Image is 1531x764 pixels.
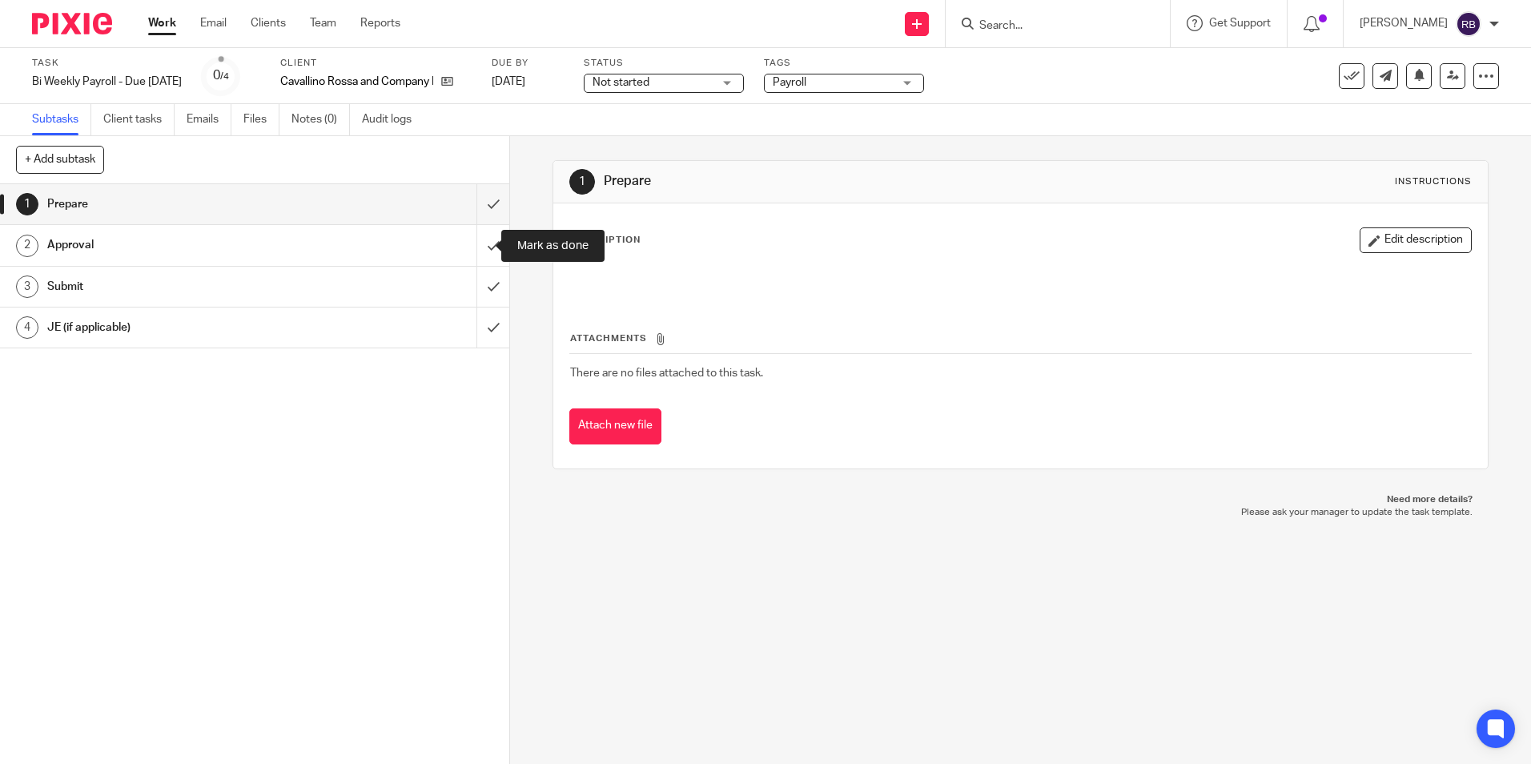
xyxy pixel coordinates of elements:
a: Client tasks [103,104,175,135]
input: Search [978,19,1122,34]
label: Task [32,57,182,70]
label: Tags [764,57,924,70]
p: Cavallino Rossa and Company LLC [280,74,433,90]
a: Reports [360,15,400,31]
label: Due by [492,57,564,70]
h1: Prepare [47,192,323,216]
a: Clients [251,15,286,31]
div: Bi Weekly Payroll - Due Wednesday [32,74,182,90]
button: Edit description [1360,227,1472,253]
span: Attachments [570,334,647,343]
div: Bi Weekly Payroll - Due [DATE] [32,74,182,90]
a: Audit logs [362,104,424,135]
div: 0 [213,66,229,85]
h1: Approval [47,233,323,257]
a: Email [200,15,227,31]
a: Subtasks [32,104,91,135]
div: 3 [16,275,38,298]
div: 1 [569,169,595,195]
button: Attach new file [569,408,661,444]
img: Pixie [32,13,112,34]
p: Need more details? [569,493,1472,506]
p: [PERSON_NAME] [1360,15,1448,31]
h1: JE (if applicable) [47,316,323,340]
div: 4 [16,316,38,339]
span: Get Support [1209,18,1271,29]
div: 1 [16,193,38,215]
a: Work [148,15,176,31]
h1: Prepare [604,173,1055,190]
img: svg%3E [1456,11,1481,37]
span: [DATE] [492,76,525,87]
small: /4 [220,72,229,81]
div: Instructions [1395,175,1472,188]
h1: Submit [47,275,323,299]
p: Please ask your manager to update the task template. [569,506,1472,519]
button: + Add subtask [16,146,104,173]
label: Status [584,57,744,70]
a: Files [243,104,279,135]
a: Team [310,15,336,31]
a: Notes (0) [291,104,350,135]
p: Description [569,234,641,247]
span: Not started [593,77,649,88]
div: 2 [16,235,38,257]
span: Payroll [773,77,806,88]
label: Client [280,57,472,70]
a: Emails [187,104,231,135]
span: There are no files attached to this task. [570,368,763,379]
